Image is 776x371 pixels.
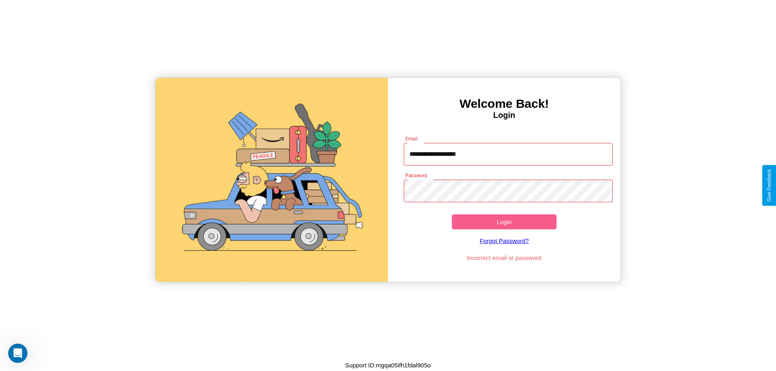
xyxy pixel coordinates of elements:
img: gif [156,78,388,282]
label: Email [405,135,418,142]
label: Password [405,172,427,179]
button: Login [452,214,557,229]
p: Incorrect email or password [400,252,609,263]
h4: Login [388,111,620,120]
div: Give Feedback [766,169,772,202]
h3: Welcome Back! [388,97,620,111]
a: Forgot Password? [400,229,609,252]
iframe: Intercom live chat [8,344,27,363]
p: Support ID: mgqa05ifh1fdal905o [345,360,431,371]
